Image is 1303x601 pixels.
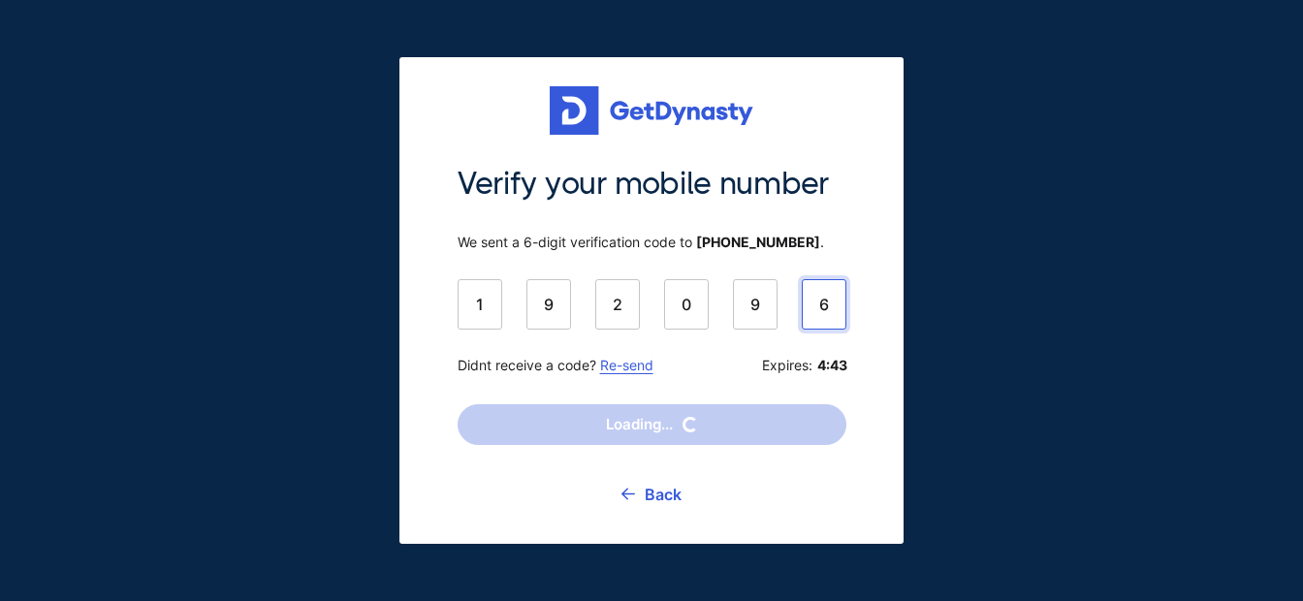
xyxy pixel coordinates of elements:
[621,488,635,500] img: go back icon
[817,357,846,374] b: 4:43
[458,234,846,251] span: We sent a 6-digit verification code to .
[458,164,846,205] span: Verify your mobile number
[600,357,653,373] a: Re-send
[621,470,682,519] a: Back
[762,357,846,374] span: Expires:
[550,86,753,135] img: Get started for free with Dynasty Trust Company
[696,234,820,250] b: [PHONE_NUMBER]
[458,357,653,374] span: Didnt receive a code?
